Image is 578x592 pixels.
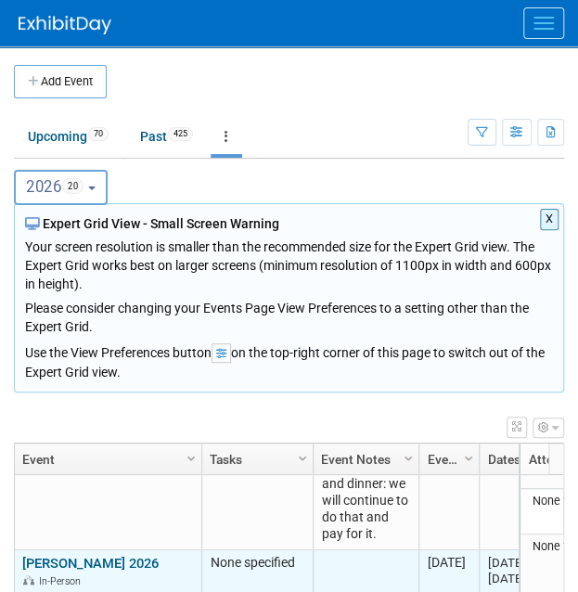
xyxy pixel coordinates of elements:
a: Past425 [126,119,207,154]
span: Column Settings [461,451,476,466]
div: [DATE] [487,555,577,571]
button: X [540,209,559,230]
a: Tasks [210,444,301,475]
div: Please consider changing your Events Page View Preferences to a setting other than the Expert Grid. [25,293,553,336]
img: ExhibitDay [19,16,111,34]
a: Event Notes [321,444,406,475]
a: Column Settings [182,444,202,471]
div: [DATE] [487,571,577,586]
a: Event Month [427,444,467,475]
span: In-Person [39,575,86,587]
a: Column Settings [459,444,480,471]
img: In-Person Event [23,575,34,585]
div: Expert Grid View - Small Screen Warning [25,214,553,233]
span: 20 [62,178,83,194]
div: Use the View Preferences button on the top-right corner of this page to switch out of the Expert ... [25,336,553,381]
a: Upcoming70 [14,119,122,154]
a: Dates [487,444,573,475]
span: 70 [88,127,109,141]
a: [PERSON_NAME] 2026 [22,555,159,572]
button: Menu [523,7,564,39]
a: Column Settings [293,444,314,471]
span: Column Settings [401,451,416,466]
span: 2026 [26,177,83,196]
div: None specified [210,555,304,572]
a: Column Settings [399,444,419,471]
span: 425 [168,127,193,141]
a: Event [22,444,189,475]
span: Column Settings [295,451,310,466]
span: Column Settings [184,451,199,466]
div: Your screen resolution is smaller than the recommended size for the Expert Grid view. The Expert ... [25,233,553,336]
button: Add Event [14,65,107,98]
button: 202620 [14,170,108,205]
